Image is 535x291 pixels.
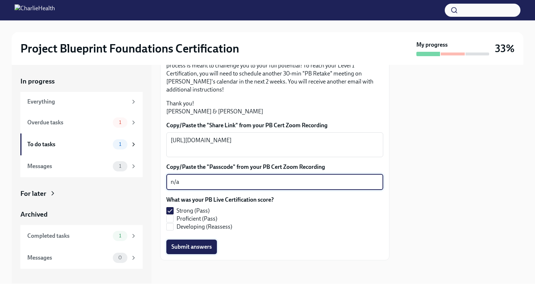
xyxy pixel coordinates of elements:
[166,196,274,204] label: What was your PB Live Certification score?
[177,223,232,231] span: Developing (Reassess)
[15,4,55,16] img: CharlieHealth
[171,178,379,186] textarea: n/a
[20,155,143,177] a: Messages1
[20,225,143,247] a: Completed tasks1
[20,133,143,155] a: To do tasks1
[166,100,383,116] p: Thank you! [PERSON_NAME] & [PERSON_NAME]
[27,140,110,148] div: To do tasks
[177,215,217,223] span: Proficient (Pass)
[115,163,126,169] span: 1
[416,41,448,49] strong: My progress
[171,243,212,251] span: Submit answers
[27,254,110,262] div: Messages
[20,210,143,219] a: Archived
[20,41,239,56] h2: Project Blueprint Foundations Certification
[20,189,143,198] a: For later
[166,121,383,129] label: Copy/Paste the "Share Link" from your PB Cert Zoom Recording
[20,77,143,86] a: In progress
[171,136,379,154] textarea: [URL][DOMAIN_NAME]
[177,207,210,215] span: Strong (Pass)
[114,255,126,260] span: 0
[166,54,383,94] p: Note: if you received a "Developing (Reasses)" score, don't get disheartened--this process is mea...
[20,112,143,133] a: Overdue tasks1
[115,233,126,238] span: 1
[166,240,217,254] button: Submit answers
[115,120,126,125] span: 1
[115,141,126,147] span: 1
[20,247,143,269] a: Messages0
[27,162,110,170] div: Messages
[166,163,383,171] label: Copy/Paste the "Passcode" from your PB Cert Zoom Recording
[495,42,515,55] h3: 33%
[20,189,46,198] div: For later
[27,98,127,106] div: Everything
[27,119,110,127] div: Overdue tasks
[20,92,143,112] a: Everything
[27,232,110,240] div: Completed tasks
